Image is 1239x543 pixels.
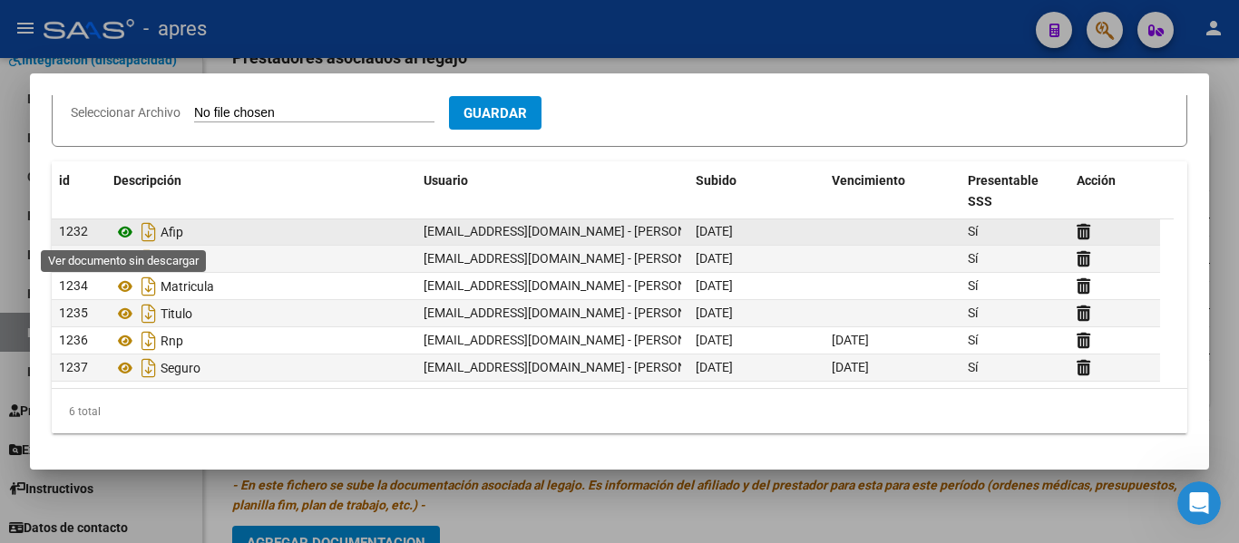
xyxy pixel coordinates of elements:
[696,224,733,238] span: [DATE]
[161,279,214,294] span: Matricula
[88,23,124,41] p: Activo
[80,116,334,151] div: Te paso otro legajo con archivo dañado: 20554206965
[171,290,334,310] a: doc-respal...-59-49.pdf
[59,251,88,266] span: 1233
[318,7,351,40] div: Cerrar
[968,278,978,293] span: Sí
[137,299,161,328] i: Descargar documento
[59,333,88,347] span: 1236
[71,105,180,120] span: Seleccionar Archivo
[15,62,348,105] div: Jimena dice…
[424,278,731,293] span: [EMAIL_ADDRESS][DOMAIN_NAME] - [PERSON_NAME]
[171,175,334,195] a: doc-respal...-58-55.pdf
[137,272,161,301] i: Descargar documento
[824,161,961,221] datatable-header-cell: Vencimiento
[161,306,192,321] span: Titulo
[113,173,181,188] span: Descripción
[696,333,733,347] span: [DATE]
[64,341,192,354] b: [GEOGRAPHIC_DATA]
[161,334,183,348] span: Rnp
[161,361,200,375] span: Seguro
[52,161,106,221] datatable-header-cell: id
[416,161,688,221] datatable-header-cell: Usuario
[424,333,731,347] span: [EMAIL_ADDRESS][DOMAIN_NAME] - [PERSON_NAME]
[311,397,340,426] button: Enviar un mensaje…
[424,173,468,188] span: Usuario
[696,251,733,266] span: [DATE]
[1069,161,1160,221] datatable-header-cell: Acción
[968,305,978,320] span: Sí
[961,161,1069,221] datatable-header-cell: Presentable SSS
[157,279,348,321] div: doc-respal...-59-49.pdf
[59,360,88,374] span: 1237
[968,251,978,266] span: Sí
[696,360,733,374] span: [DATE]
[161,225,183,239] span: Afip
[65,220,348,277] div: Te paso otro archivo dañado: 20575884866
[696,305,733,320] span: [DATE]
[688,161,824,221] datatable-header-cell: Subido
[15,335,348,377] div: Florencia dice…
[424,251,731,266] span: [EMAIL_ADDRESS][DOMAIN_NAME] - [PERSON_NAME]
[157,62,348,103] div: doc-respal...-51-33.pdf
[424,224,731,238] span: [EMAIL_ADDRESS][DOMAIN_NAME] - [PERSON_NAME]
[968,333,978,347] span: Sí
[832,360,869,374] span: [DATE]
[424,360,731,374] span: [EMAIL_ADDRESS][DOMAIN_NAME] - [PERSON_NAME]
[1177,481,1221,525] iframe: Intercom live chat
[59,305,88,320] span: 1235
[86,404,101,419] button: Adjuntar un archivo
[41,338,59,356] div: Profile image for Florencia
[832,333,869,347] span: [DATE]
[449,96,541,130] button: Guardar
[161,252,183,267] span: Cbu
[968,360,978,374] span: Sí
[137,354,161,383] i: Descargar documento
[88,9,144,23] h1: Soporte
[15,220,348,279] div: Jimena dice…
[137,326,161,355] i: Descargar documento
[28,404,43,419] button: Selector de emoji
[59,224,88,238] span: 1232
[968,173,1039,208] span: Presentable SSS
[171,73,334,92] a: doc-respal...-51-33.pdf
[59,173,70,188] span: id
[190,73,334,92] div: doc-respal...-51-33.pdf
[80,231,334,267] div: Te paso otro archivo dañado: 20575884866
[696,173,737,188] span: Subido
[15,164,348,220] div: Jimena dice…
[968,224,978,238] span: Sí
[15,366,347,397] textarea: Escribe un mensaje...
[284,7,318,42] button: Inicio
[15,105,348,164] div: Jimena dice…
[12,7,46,42] button: go back
[1077,173,1116,188] span: Acción
[15,279,348,335] div: Jimena dice…
[64,339,322,355] div: joined the conversation
[463,105,527,121] span: Guardar
[52,389,1187,434] div: 6 total
[52,10,81,39] div: Profile image for Soporte
[137,245,161,274] i: Descargar documento
[137,218,161,247] i: Descargar documento
[157,164,348,206] div: doc-respal...-58-55.pdf
[57,404,72,419] button: Selector de gif
[190,291,334,310] div: doc-respal...-59-49.pdf
[106,161,416,221] datatable-header-cell: Descripción
[190,176,334,195] div: doc-respal...-58-55.pdf
[65,105,348,162] div: Te paso otro legajo con archivo dañado: 20554206965
[832,173,905,188] span: Vencimiento
[59,278,88,293] span: 1234
[696,278,733,293] span: [DATE]
[424,305,731,320] span: [EMAIL_ADDRESS][DOMAIN_NAME] - [PERSON_NAME]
